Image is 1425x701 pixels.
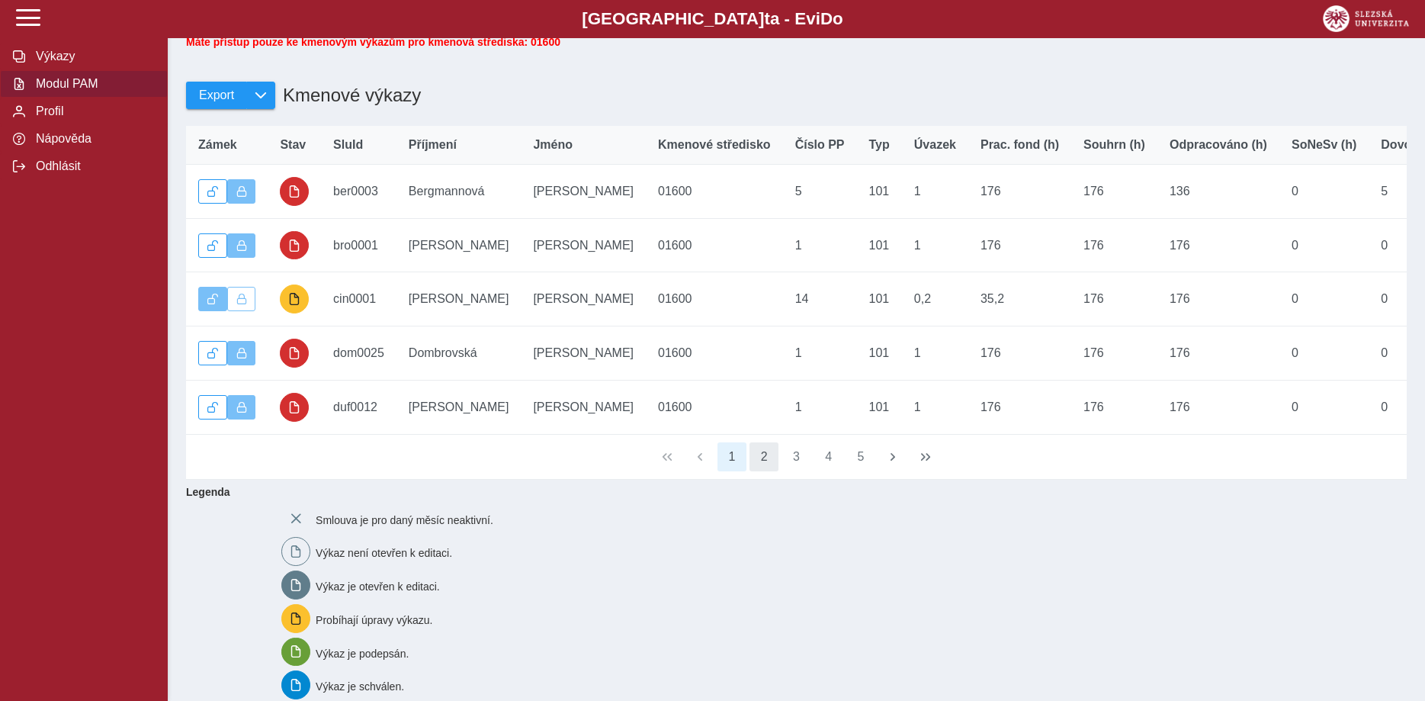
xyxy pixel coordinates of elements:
span: Máte přístup pouze ke kmenovým výkazům pro kmenová střediska: 01600 [186,36,560,48]
td: 101 [857,218,902,272]
td: 1 [783,326,857,381]
span: t [764,9,769,28]
td: 101 [857,380,902,434]
td: 176 [1157,326,1279,381]
b: [GEOGRAPHIC_DATA] a - Evi [46,9,1379,29]
button: Odemknout výkaz. [198,233,227,258]
td: 176 [968,380,1071,434]
span: Profil [31,105,155,118]
td: 01600 [646,380,783,434]
td: 01600 [646,218,783,272]
span: Kmenové středisko [658,138,771,152]
td: ber0003 [321,165,396,219]
td: 176 [1071,326,1157,381]
button: Výkaz uzamčen. [227,341,256,365]
td: 176 [968,218,1071,272]
td: 0,2 [902,272,968,326]
button: Výkaz uzamčen. [227,395,256,420]
button: 2 [749,442,778,471]
button: 3 [782,442,811,471]
button: Uzamknout lze pouze výkaz, který je podepsán a schválen. [227,287,256,311]
span: Výkaz není otevřen k editaci. [316,547,452,559]
span: Souhrn (h) [1083,138,1145,152]
button: probíhají úpravy [280,285,309,314]
td: Dombrovská [396,326,522,381]
button: 5 [846,442,875,471]
td: 1 [902,326,968,381]
span: o [833,9,843,28]
td: 176 [1071,380,1157,434]
span: Export [199,88,234,102]
span: Odhlásit [31,159,155,173]
span: Zámek [198,138,237,152]
td: [PERSON_NAME] [521,380,646,434]
td: 1 [902,165,968,219]
td: 136 [1157,165,1279,219]
span: Probíhají úpravy výkazu. [316,613,432,625]
span: Výkaz je otevřen k editaci. [316,580,440,593]
td: 1 [783,218,857,272]
td: 1 [902,218,968,272]
td: [PERSON_NAME] [396,218,522,272]
span: Příjmení [409,138,457,152]
span: SoNeSv (h) [1292,138,1356,152]
td: 101 [857,272,902,326]
span: Nápověda [31,132,155,146]
td: 101 [857,326,902,381]
span: Typ [869,138,890,152]
td: 01600 [646,272,783,326]
td: bro0001 [321,218,396,272]
button: Výkaz uzamčen. [227,233,256,258]
td: [PERSON_NAME] [521,165,646,219]
button: Výkaz je odemčen. [198,287,227,311]
button: uzamčeno [280,231,309,260]
td: [PERSON_NAME] [521,218,646,272]
span: Výkaz je podepsán. [316,647,409,659]
button: Export [186,82,246,109]
span: SluId [333,138,363,152]
td: 0 [1279,272,1369,326]
b: Legenda [180,480,1401,504]
button: Odemknout výkaz. [198,341,227,365]
span: Prac. fond (h) [980,138,1059,152]
td: 0 [1279,218,1369,272]
span: Úvazek [914,138,956,152]
span: Výkaz je schválen. [316,680,404,693]
button: Odemknout výkaz. [198,395,227,420]
td: Bergmannová [396,165,522,219]
td: 0 [1279,380,1369,434]
td: cin0001 [321,272,396,326]
img: logo_web_su.png [1323,5,1409,32]
td: 176 [1071,165,1157,219]
td: 35,2 [968,272,1071,326]
td: [PERSON_NAME] [521,272,646,326]
h1: Kmenové výkazy [275,77,421,114]
span: Odpracováno (h) [1170,138,1267,152]
td: 176 [1157,272,1279,326]
td: 1 [783,380,857,434]
td: 176 [968,326,1071,381]
td: [PERSON_NAME] [396,380,522,434]
td: duf0012 [321,380,396,434]
td: 1 [902,380,968,434]
td: 176 [1157,380,1279,434]
td: 14 [783,272,857,326]
span: D [820,9,833,28]
button: Výkaz uzamčen. [227,179,256,204]
span: Modul PAM [31,77,155,91]
button: 4 [814,442,843,471]
td: dom0025 [321,326,396,381]
button: uzamčeno [280,393,309,422]
button: Odemknout výkaz. [198,179,227,204]
span: Stav [280,138,306,152]
td: 01600 [646,165,783,219]
span: Číslo PP [795,138,845,152]
td: 5 [783,165,857,219]
span: Jméno [533,138,573,152]
td: [PERSON_NAME] [396,272,522,326]
td: 01600 [646,326,783,381]
td: 176 [968,165,1071,219]
td: 176 [1071,272,1157,326]
button: 1 [717,442,746,471]
button: uzamčeno [280,339,309,368]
